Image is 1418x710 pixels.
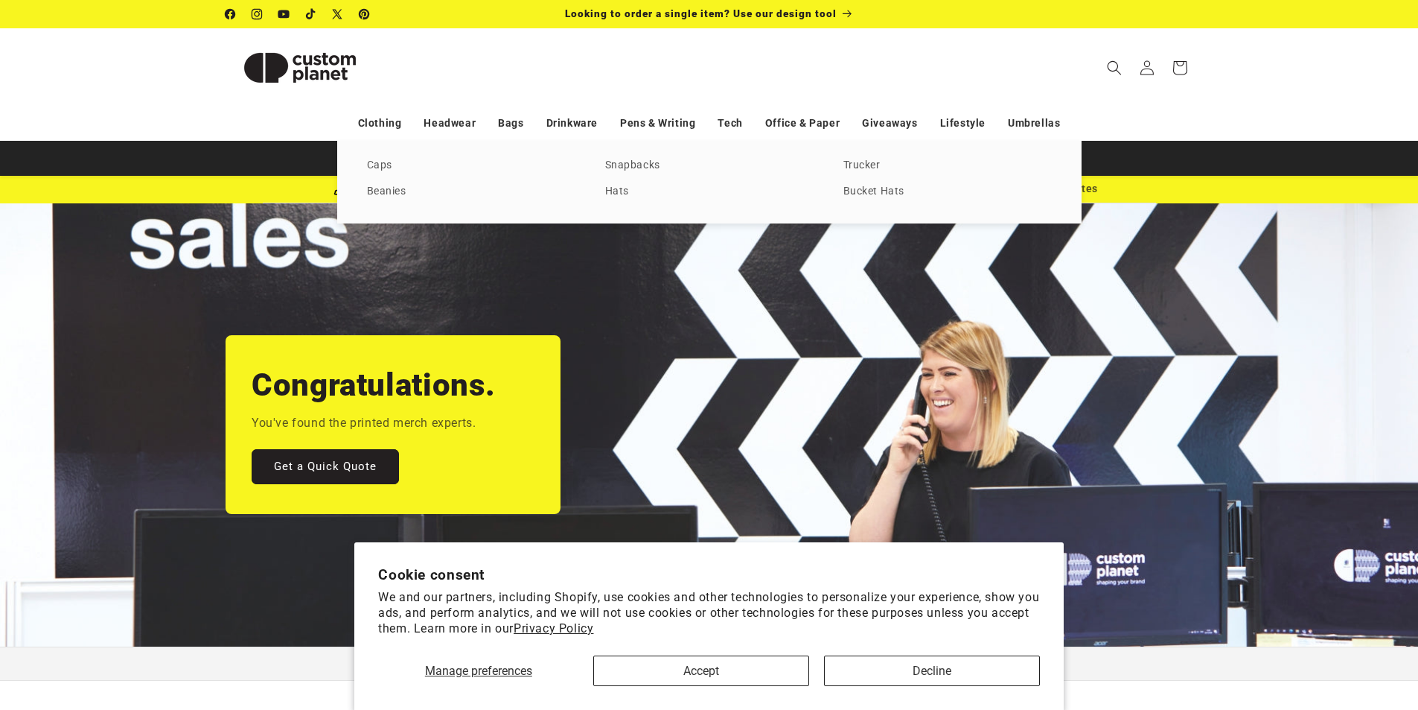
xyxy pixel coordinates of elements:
[565,7,837,19] span: Looking to order a single item? Use our design tool
[358,110,402,136] a: Clothing
[862,110,917,136] a: Giveaways
[593,656,809,686] button: Accept
[252,365,496,405] h2: Congratulations.
[425,664,532,678] span: Manage preferences
[378,566,1040,583] h2: Cookie consent
[843,156,1052,176] a: Trucker
[378,656,578,686] button: Manage preferences
[605,182,814,202] a: Hats
[226,34,374,101] img: Custom Planet
[824,656,1040,686] button: Decline
[252,449,399,484] a: Get a Quick Quote
[765,110,840,136] a: Office & Paper
[718,110,742,136] a: Tech
[620,110,695,136] a: Pens & Writing
[843,182,1052,202] a: Bucket Hats
[498,110,523,136] a: Bags
[367,156,575,176] a: Caps
[252,413,476,434] p: You've found the printed merch experts.
[367,182,575,202] a: Beanies
[514,621,593,635] a: Privacy Policy
[1008,110,1060,136] a: Umbrellas
[1098,51,1131,84] summary: Search
[424,110,476,136] a: Headwear
[378,590,1040,636] p: We and our partners, including Shopify, use cookies and other technologies to personalize your ex...
[220,28,380,107] a: Custom Planet
[546,110,598,136] a: Drinkware
[940,110,986,136] a: Lifestyle
[605,156,814,176] a: Snapbacks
